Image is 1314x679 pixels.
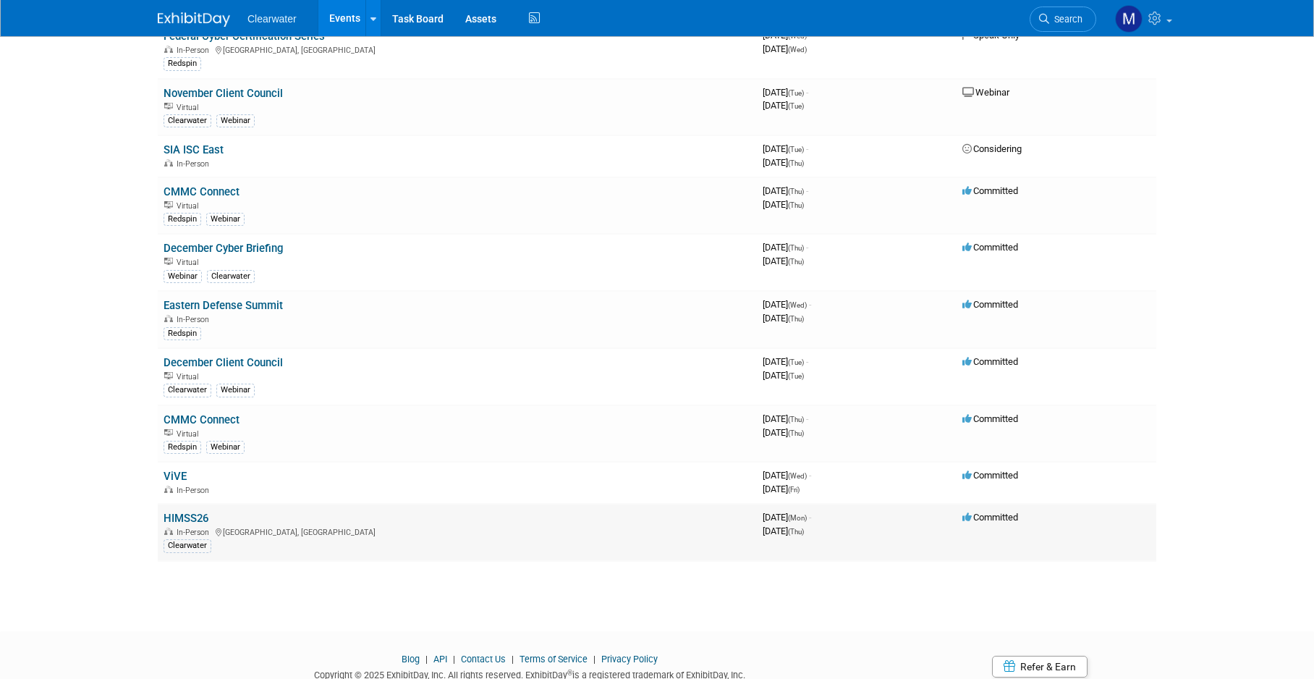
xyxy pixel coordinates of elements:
span: Committed [962,512,1018,523]
span: [DATE] [763,512,811,523]
span: (Thu) [788,201,804,209]
span: | [449,654,459,665]
span: - [806,87,808,98]
img: ExhibitDay [158,12,230,27]
a: December Cyber Briefing [164,242,283,255]
span: [DATE] [763,356,808,367]
span: (Thu) [788,429,804,437]
span: [DATE] [763,87,808,98]
a: ViVE [164,470,187,483]
span: [DATE] [763,199,804,210]
div: [GEOGRAPHIC_DATA], [GEOGRAPHIC_DATA] [164,526,751,537]
img: Monica Pastor [1115,5,1143,33]
span: [DATE] [763,470,811,481]
span: [DATE] [763,413,808,424]
span: In-Person [177,528,213,537]
a: CMMC Connect [164,413,240,426]
span: Search [1049,14,1082,25]
span: Virtual [177,429,203,439]
span: [DATE] [763,242,808,253]
span: (Thu) [788,315,804,323]
span: (Thu) [788,244,804,252]
span: Clearwater [247,13,297,25]
span: [DATE] [763,313,804,324]
span: - [806,413,808,424]
span: (Thu) [788,159,804,167]
a: December Client Council [164,356,283,369]
div: Redspin [164,327,201,340]
div: Redspin [164,57,201,70]
span: [DATE] [763,370,804,381]
div: Webinar [216,384,255,397]
span: In-Person [177,486,213,495]
a: HIMSS26 [164,512,208,525]
div: [GEOGRAPHIC_DATA], [GEOGRAPHIC_DATA] [164,43,751,55]
img: Virtual Event [164,201,173,208]
a: Terms of Service [520,654,588,665]
span: (Wed) [788,46,807,54]
span: - [809,512,811,523]
img: In-Person Event [164,46,173,53]
div: Redspin [164,441,201,454]
div: Clearwater [164,539,211,552]
span: Committed [962,299,1018,310]
span: Speak Only [962,30,1020,41]
span: Virtual [177,103,203,112]
div: Redspin [164,213,201,226]
sup: ® [567,669,572,677]
a: Eastern Defense Summit [164,299,283,312]
span: [DATE] [763,157,804,168]
span: Considering [962,143,1022,154]
img: In-Person Event [164,486,173,493]
span: Virtual [177,201,203,211]
span: In-Person [177,46,213,55]
span: (Tue) [788,372,804,380]
a: Blog [402,654,420,665]
span: (Tue) [788,89,804,97]
span: Committed [962,242,1018,253]
a: API [433,654,447,665]
span: Committed [962,413,1018,424]
div: Webinar [206,441,245,454]
img: Virtual Event [164,258,173,265]
span: (Tue) [788,145,804,153]
img: Virtual Event [164,103,173,110]
span: | [422,654,431,665]
span: (Thu) [788,528,804,536]
span: [DATE] [763,185,808,196]
span: [DATE] [763,43,807,54]
img: In-Person Event [164,159,173,166]
span: [DATE] [763,30,811,41]
div: Clearwater [207,270,255,283]
span: - [806,143,808,154]
img: In-Person Event [164,528,173,535]
span: (Thu) [788,187,804,195]
div: Webinar [164,270,202,283]
span: [DATE] [763,299,811,310]
span: [DATE] [763,484,800,494]
span: (Mon) [788,514,807,522]
span: [DATE] [763,427,804,438]
a: November Client Council [164,87,283,100]
span: (Wed) [788,301,807,309]
span: - [806,356,808,367]
img: In-Person Event [164,315,173,322]
span: (Wed) [788,32,807,40]
span: (Tue) [788,358,804,366]
span: [DATE] [763,143,808,154]
span: [DATE] [763,256,804,266]
span: (Thu) [788,416,804,423]
span: [DATE] [763,526,804,536]
a: Contact Us [461,654,506,665]
div: Webinar [206,213,245,226]
span: (Thu) [788,258,804,266]
img: Virtual Event [164,429,173,436]
span: - [806,242,808,253]
span: | [508,654,517,665]
span: (Fri) [788,486,800,494]
span: Committed [962,185,1018,196]
a: SIA ISC East [164,143,224,156]
a: CMMC Connect [164,185,240,198]
span: [DATE] [763,100,804,111]
div: Clearwater [164,384,211,397]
